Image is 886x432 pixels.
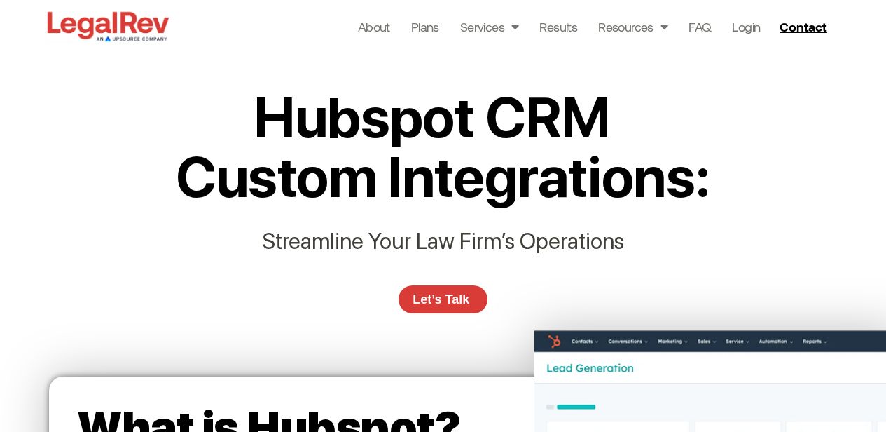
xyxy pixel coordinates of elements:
span: Let’s Talk [413,293,469,306]
a: Contact [774,15,836,38]
a: About [358,17,390,36]
a: Resources [598,17,667,36]
a: Services [460,17,519,36]
p: Streamline Your Law Firm’s Operations [44,228,843,255]
a: Plans [411,17,439,36]
a: FAQ [688,17,711,36]
a: Results [539,17,577,36]
a: Login [732,17,760,36]
a: Let’s Talk [399,285,487,313]
span: Contact [780,20,826,33]
nav: Menu [358,17,761,36]
h2: Hubspot CRM Custom Integrations: [161,88,725,207]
